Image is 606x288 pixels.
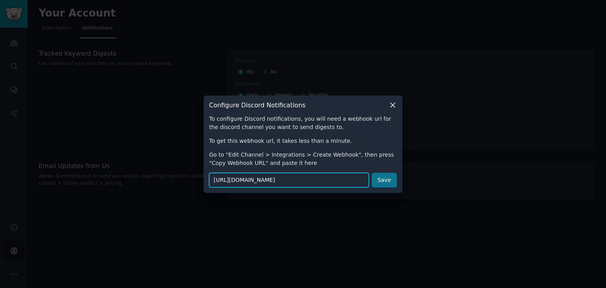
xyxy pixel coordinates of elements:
p: To get this webhook url, it takes less than a minute. [209,137,397,145]
h3: Configure Discord Notifications [209,101,305,109]
input: https://discord.com/api/webhooks/somewebhookhash [209,173,369,187]
button: Save [372,173,397,187]
p: To configure Discord notifications, you will need a webhook url for the discord channel you want ... [209,115,397,131]
p: Go to "Edit Channel > Integrations > Create Webhook", then press "Copy Webhook URL" and paste it ... [209,151,397,167]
